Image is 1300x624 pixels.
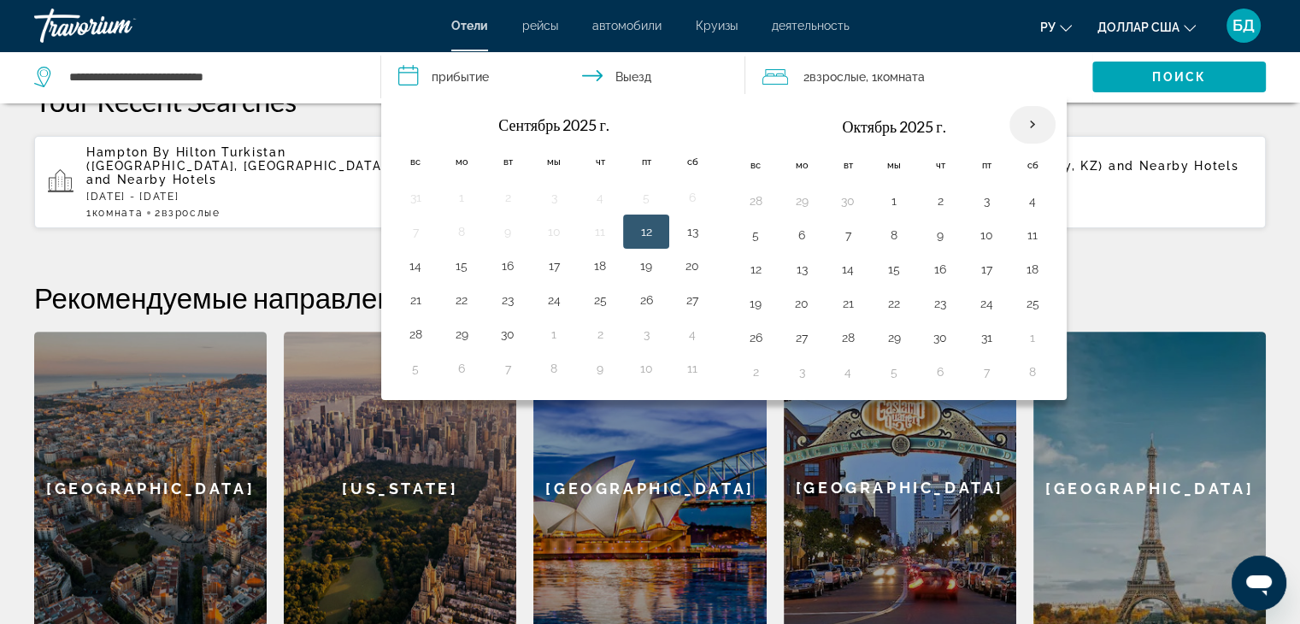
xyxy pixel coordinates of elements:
[788,326,815,350] button: Day 27
[448,254,475,278] button: Day 15
[632,185,660,209] button: Day 5
[448,322,475,346] button: Day 29
[742,257,769,281] button: Day 12
[880,360,908,384] button: Day 5
[973,326,1000,350] button: Day 31
[679,288,706,312] button: Day 27
[788,223,815,247] button: Day 6
[926,360,954,384] button: Day 6
[86,207,143,219] span: 1
[540,288,568,312] button: Day 24
[586,288,614,312] button: Day 25
[973,223,1000,247] button: Day 10
[448,288,475,312] button: Day 22
[742,189,769,213] button: Day 28
[834,291,862,315] button: Day 21
[1040,15,1072,39] button: Изменить язык
[788,360,815,384] button: Day 3
[973,360,1000,384] button: Day 7
[540,185,568,209] button: Day 3
[1152,70,1206,84] font: Поиск
[494,185,521,209] button: Day 2
[1097,21,1179,34] font: доллар США
[679,322,706,346] button: Day 4
[679,185,706,209] button: Day 6
[632,220,660,244] button: Day 12
[1092,62,1266,92] button: Поиск
[155,207,220,219] span: 2
[696,19,738,32] a: Круизы
[834,326,862,350] button: Day 28
[402,356,429,380] button: Day 5
[586,322,614,346] button: Day 2
[880,257,908,281] button: Day 15
[834,189,862,213] button: Day 30
[494,288,521,312] button: Day 23
[973,291,1000,315] button: Day 24
[34,135,433,229] button: Hampton By Hilton Turkistan ([GEOGRAPHIC_DATA], [GEOGRAPHIC_DATA]) and Nearby Hotels[DATE] - [DAT...
[540,254,568,278] button: Day 17
[34,280,1266,315] h2: Рекомендуемые направления
[745,51,1092,103] button: Путешественники: 2 взрослых, 0 детей
[926,189,954,213] button: Day 2
[162,207,220,219] span: Взрослые
[540,356,568,380] button: Day 8
[1009,105,1056,144] button: В следующем месяце
[809,70,866,84] font: Взрослые
[1232,16,1255,34] font: БД
[926,326,954,350] button: Day 30
[1019,291,1046,315] button: Day 25
[1232,556,1286,610] iframe: Кнопка запуска окна обмена сообщениями
[742,360,769,384] button: Day 2
[381,51,745,103] button: Даты заезда и выезда
[586,356,614,380] button: Day 9
[834,257,862,281] button: Day 14
[522,19,558,32] a: рейсы
[1019,326,1046,350] button: Day 1
[1019,360,1046,384] button: Day 8
[877,70,925,84] font: Комната
[1221,8,1266,44] button: Меню пользователя
[586,254,614,278] button: Day 18
[586,185,614,209] button: Day 4
[448,185,475,209] button: Day 1
[494,220,521,244] button: Day 9
[540,220,568,244] button: Day 10
[494,254,521,278] button: Day 16
[788,257,815,281] button: Day 13
[919,177,1252,189] p: [DATE] - [DATE]
[1019,257,1046,281] button: Day 18
[880,326,908,350] button: Day 29
[1109,159,1239,173] span: and Nearby Hotels
[92,207,144,219] span: Комната
[451,19,488,32] a: Отели
[772,19,850,32] a: деятельность
[86,191,420,203] p: [DATE] - [DATE]
[632,288,660,312] button: Day 26
[1040,21,1056,34] font: ру
[973,189,1000,213] button: Day 3
[742,291,769,315] button: Day 19
[1019,189,1046,213] button: Day 4
[448,356,475,380] button: Day 6
[632,322,660,346] button: Day 3
[742,223,769,247] button: Day 5
[842,117,945,136] font: Октябрь 2025 г.
[834,223,862,247] button: Day 7
[592,19,662,32] a: автомобили
[679,254,706,278] button: Day 20
[679,220,706,244] button: Day 13
[498,115,609,134] font: Сентябрь 2025 г.
[788,189,815,213] button: Day 29
[402,288,429,312] button: Day 21
[834,360,862,384] button: Day 4
[494,322,521,346] button: Day 30
[632,254,660,278] button: Day 19
[494,356,521,380] button: Day 7
[448,220,475,244] button: Day 8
